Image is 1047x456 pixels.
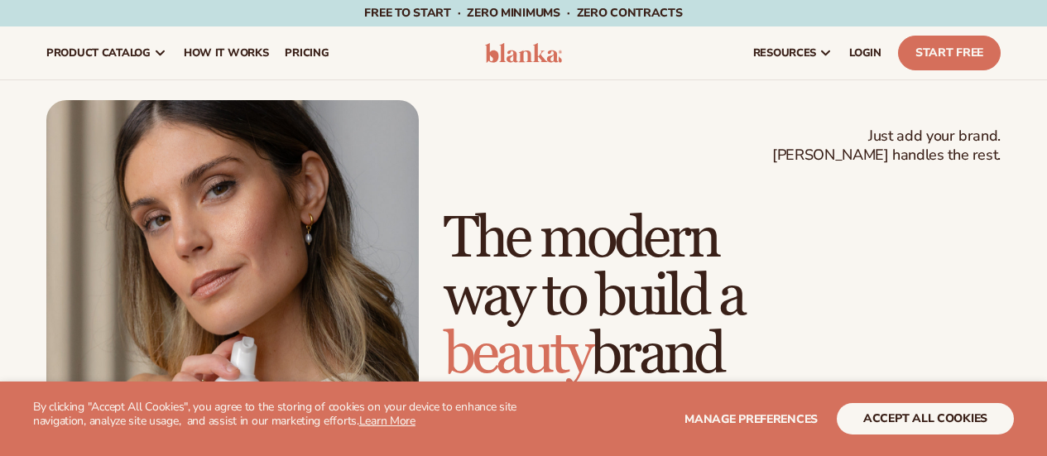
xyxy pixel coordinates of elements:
[285,46,329,60] span: pricing
[772,127,1001,166] span: Just add your brand. [PERSON_NAME] handles the rest.
[841,26,890,79] a: LOGIN
[276,26,337,79] a: pricing
[444,319,590,390] span: beauty
[684,411,818,427] span: Manage preferences
[46,46,151,60] span: product catalog
[359,413,415,429] a: Learn More
[837,403,1014,434] button: accept all cookies
[684,403,818,434] button: Manage preferences
[184,46,269,60] span: How It Works
[753,46,816,60] span: resources
[38,26,175,79] a: product catalog
[485,43,563,63] img: logo
[898,36,1001,70] a: Start Free
[849,46,881,60] span: LOGIN
[33,401,524,429] p: By clicking "Accept All Cookies", you agree to the storing of cookies on your device to enhance s...
[444,210,1001,384] h1: The modern way to build a brand
[364,5,682,21] span: Free to start · ZERO minimums · ZERO contracts
[175,26,277,79] a: How It Works
[745,26,841,79] a: resources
